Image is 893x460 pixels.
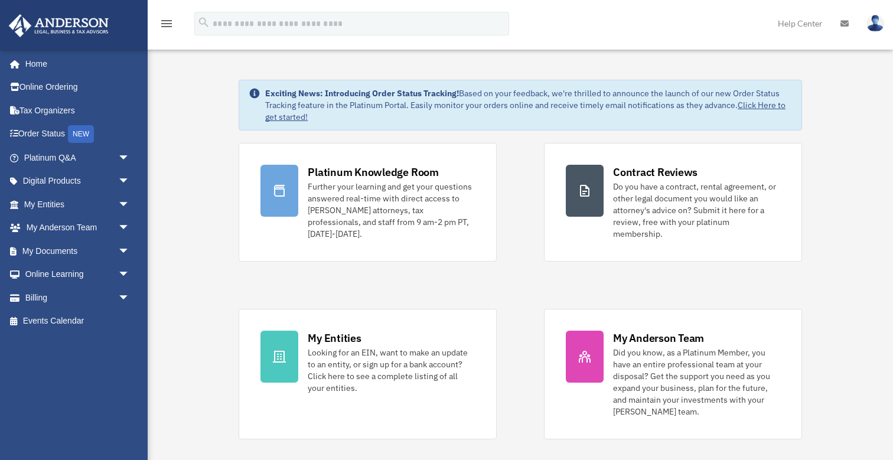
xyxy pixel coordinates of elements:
[8,99,148,122] a: Tax Organizers
[308,181,475,240] div: Further your learning and get your questions answered real-time with direct access to [PERSON_NAM...
[308,347,475,394] div: Looking for an EIN, want to make an update to an entity, or sign up for a bank account? Click her...
[118,216,142,240] span: arrow_drop_down
[8,309,148,333] a: Events Calendar
[544,309,802,439] a: My Anderson Team Did you know, as a Platinum Member, you have an entire professional team at your...
[68,125,94,143] div: NEW
[8,76,148,99] a: Online Ordering
[5,14,112,37] img: Anderson Advisors Platinum Portal
[866,15,884,32] img: User Pic
[197,16,210,29] i: search
[239,143,497,262] a: Platinum Knowledge Room Further your learning and get your questions answered real-time with dire...
[8,193,148,216] a: My Entitiesarrow_drop_down
[8,146,148,169] a: Platinum Q&Aarrow_drop_down
[8,263,148,286] a: Online Learningarrow_drop_down
[118,146,142,170] span: arrow_drop_down
[8,52,142,76] a: Home
[159,21,174,31] a: menu
[613,331,704,345] div: My Anderson Team
[8,239,148,263] a: My Documentsarrow_drop_down
[265,100,786,122] a: Click Here to get started!
[118,239,142,263] span: arrow_drop_down
[8,122,148,146] a: Order StatusNEW
[544,143,802,262] a: Contract Reviews Do you have a contract, rental agreement, or other legal document you would like...
[118,286,142,310] span: arrow_drop_down
[8,216,148,240] a: My Anderson Teamarrow_drop_down
[239,309,497,439] a: My Entities Looking for an EIN, want to make an update to an entity, or sign up for a bank accoun...
[265,88,459,99] strong: Exciting News: Introducing Order Status Tracking!
[613,181,780,240] div: Do you have a contract, rental agreement, or other legal document you would like an attorney's ad...
[8,286,148,309] a: Billingarrow_drop_down
[308,331,361,345] div: My Entities
[308,165,439,180] div: Platinum Knowledge Room
[613,165,698,180] div: Contract Reviews
[159,17,174,31] i: menu
[8,169,148,193] a: Digital Productsarrow_drop_down
[118,263,142,287] span: arrow_drop_down
[265,87,792,123] div: Based on your feedback, we're thrilled to announce the launch of our new Order Status Tracking fe...
[118,193,142,217] span: arrow_drop_down
[118,169,142,194] span: arrow_drop_down
[613,347,780,417] div: Did you know, as a Platinum Member, you have an entire professional team at your disposal? Get th...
